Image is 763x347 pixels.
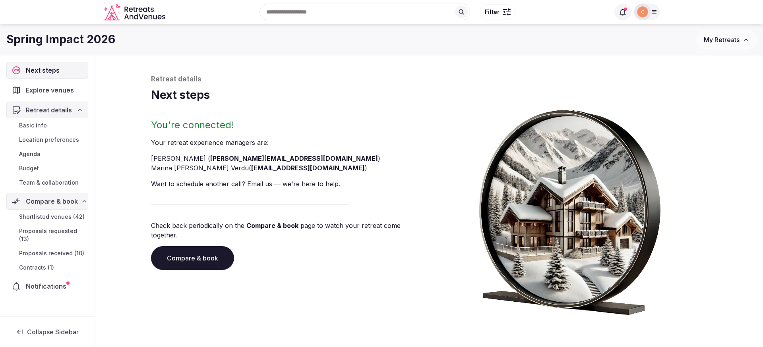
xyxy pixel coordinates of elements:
img: corrina [637,6,648,17]
span: Notifications [26,281,70,291]
span: Explore venues [26,85,77,95]
span: Contracts (1) [19,264,54,272]
span: Shortlisted venues (42) [19,213,85,221]
a: Location preferences [6,134,88,145]
span: Proposals requested (13) [19,227,85,243]
a: Team & collaboration [6,177,88,188]
a: Next steps [6,62,88,79]
p: Retreat details [151,75,707,84]
li: [PERSON_NAME] ( ) [151,154,426,163]
a: Basic info [6,120,88,131]
p: Want to schedule another call? Email us — we're here to help. [151,179,426,189]
a: Explore venues [6,82,88,98]
span: Collapse Sidebar [27,328,79,336]
button: My Retreats [696,30,757,50]
p: Your retreat experience manager s are : [151,138,426,147]
svg: Retreats and Venues company logo [103,3,167,21]
span: My Retreats [704,36,740,44]
a: Compare & book [246,222,298,229]
h1: Spring Impact 2026 [6,32,115,47]
span: Budget [19,164,39,172]
a: Compare & book [151,246,234,270]
span: Compare & book [26,197,78,206]
span: Team & collaboration [19,179,79,187]
a: [PERSON_NAME][EMAIL_ADDRESS][DOMAIN_NAME] [210,154,378,162]
a: Visit the homepage [103,3,167,21]
h1: Next steps [151,87,707,103]
a: Notifications [6,278,88,295]
li: Marina [PERSON_NAME] Verdu ( ) [151,163,426,173]
a: Proposals requested (13) [6,226,88,245]
button: Filter [480,4,516,19]
a: Proposals received (10) [6,248,88,259]
img: Winter chalet retreat in picture frame [464,103,676,315]
p: Check back periodically on the page to watch your retreat come together. [151,221,426,240]
span: Basic info [19,121,47,129]
span: Proposals received (10) [19,249,84,257]
a: [EMAIL_ADDRESS][DOMAIN_NAME] [251,164,365,172]
a: Contracts (1) [6,262,88,273]
h2: You're connected! [151,119,426,131]
span: Filter [485,8,500,16]
span: Next steps [26,66,63,75]
span: Agenda [19,150,41,158]
a: Agenda [6,148,88,160]
a: Budget [6,163,88,174]
span: Retreat details [26,105,72,115]
button: Collapse Sidebar [6,323,88,341]
a: Shortlisted venues (42) [6,211,88,222]
span: Location preferences [19,136,79,144]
